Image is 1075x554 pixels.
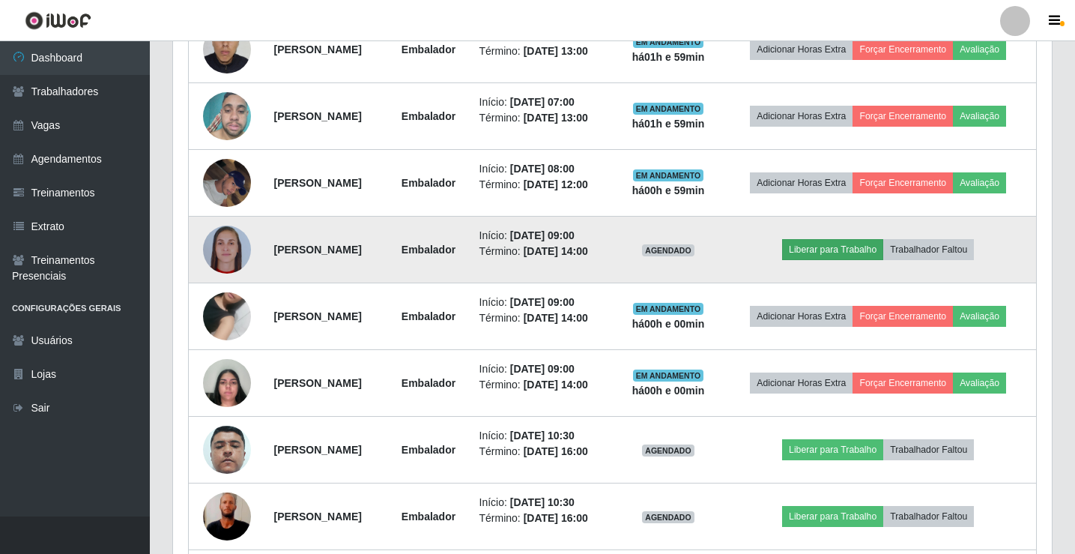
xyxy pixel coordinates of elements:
[750,172,853,193] button: Adicionar Horas Extra
[479,495,608,511] li: Início:
[883,506,974,527] button: Trabalhador Faltou
[203,226,251,274] img: 1705009290987.jpeg
[750,306,853,327] button: Adicionar Horas Extra
[479,110,608,126] li: Término:
[524,312,588,324] time: [DATE] 14:00
[479,361,608,377] li: Início:
[479,295,608,310] li: Início:
[479,377,608,393] li: Término:
[524,512,588,524] time: [DATE] 16:00
[750,106,853,127] button: Adicionar Horas Extra
[402,444,455,456] strong: Embalador
[203,274,251,359] img: 1700235311626.jpeg
[479,444,608,460] li: Término:
[479,310,608,326] li: Término:
[853,39,953,60] button: Forçar Encerramento
[953,172,1006,193] button: Avaliação
[273,444,361,456] strong: [PERSON_NAME]
[883,239,974,260] button: Trabalhador Faltou
[524,379,588,391] time: [DATE] 14:00
[524,445,588,457] time: [DATE] 16:00
[25,11,91,30] img: CoreUI Logo
[479,428,608,444] li: Início:
[510,229,575,241] time: [DATE] 09:00
[479,94,608,110] li: Início:
[203,151,251,214] img: 1754491826586.jpeg
[853,306,953,327] button: Forçar Encerramento
[510,430,575,442] time: [DATE] 10:30
[750,39,853,60] button: Adicionar Horas Extra
[853,106,953,127] button: Forçar Encerramento
[642,511,694,523] span: AGENDADO
[273,43,361,55] strong: [PERSON_NAME]
[782,439,883,460] button: Liberar para Trabalho
[642,445,694,457] span: AGENDADO
[524,45,588,57] time: [DATE] 13:00
[273,310,361,322] strong: [PERSON_NAME]
[524,112,588,124] time: [DATE] 13:00
[632,118,705,130] strong: há 01 h e 59 min
[782,506,883,527] button: Liberar para Trabalho
[632,184,705,196] strong: há 00 h e 59 min
[402,244,455,256] strong: Embalador
[853,172,953,193] button: Forçar Encerramento
[479,177,608,193] li: Término:
[524,245,588,257] time: [DATE] 14:00
[633,36,704,48] span: EM ANDAMENTO
[633,303,704,315] span: EM ANDAMENTO
[273,177,361,189] strong: [PERSON_NAME]
[633,370,704,382] span: EM ANDAMENTO
[510,96,575,108] time: [DATE] 07:00
[510,296,575,308] time: [DATE] 09:00
[203,407,251,493] img: 1697820743955.jpeg
[479,43,608,59] li: Término:
[524,178,588,190] time: [DATE] 12:00
[402,511,455,523] strong: Embalador
[402,377,455,389] strong: Embalador
[510,496,575,508] time: [DATE] 10:30
[402,110,455,122] strong: Embalador
[273,110,361,122] strong: [PERSON_NAME]
[203,85,251,148] img: 1748551724527.jpeg
[750,373,853,394] button: Adicionar Horas Extra
[479,228,608,244] li: Início:
[479,511,608,526] li: Término:
[402,177,455,189] strong: Embalador
[510,363,575,375] time: [DATE] 09:00
[953,373,1006,394] button: Avaliação
[402,43,455,55] strong: Embalador
[953,39,1006,60] button: Avaliação
[632,51,705,63] strong: há 01 h e 59 min
[633,169,704,181] span: EM ANDAMENTO
[273,511,361,523] strong: [PERSON_NAME]
[510,163,575,175] time: [DATE] 08:00
[632,318,705,330] strong: há 00 h e 00 min
[953,106,1006,127] button: Avaliação
[633,103,704,115] span: EM ANDAMENTO
[953,306,1006,327] button: Avaliação
[853,373,953,394] button: Forçar Encerramento
[782,239,883,260] button: Liberar para Trabalho
[273,244,361,256] strong: [PERSON_NAME]
[632,385,705,397] strong: há 00 h e 00 min
[479,161,608,177] li: Início:
[203,351,251,415] img: 1744245132038.jpeg
[479,244,608,259] li: Término:
[273,377,361,389] strong: [PERSON_NAME]
[642,244,694,256] span: AGENDADO
[402,310,455,322] strong: Embalador
[883,439,974,460] button: Trabalhador Faltou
